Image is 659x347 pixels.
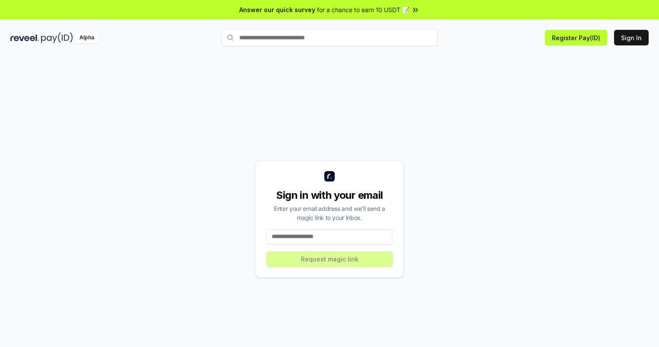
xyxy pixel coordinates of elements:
img: pay_id [41,32,73,43]
button: Sign In [614,30,649,45]
img: logo_small [324,171,335,181]
button: Register Pay(ID) [545,30,607,45]
span: for a chance to earn 10 USDT 📝 [317,5,409,14]
div: Sign in with your email [266,188,393,202]
span: Answer our quick survey [239,5,315,14]
div: Alpha [75,32,99,43]
div: Enter your email address and we’ll send a magic link to your inbox. [266,204,393,222]
img: reveel_dark [10,32,39,43]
